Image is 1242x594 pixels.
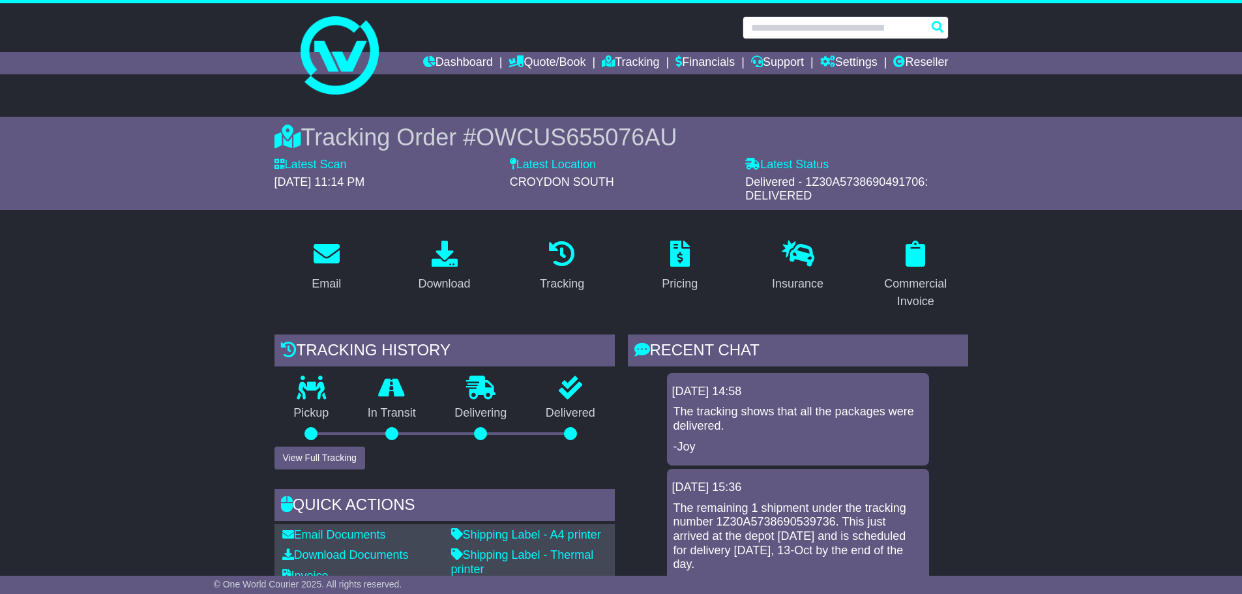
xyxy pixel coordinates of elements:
a: Settings [820,52,878,74]
a: Shipping Label - A4 printer [451,528,601,541]
label: Latest Location [510,158,596,172]
p: In Transit [348,406,436,421]
div: Insurance [772,275,823,293]
a: Download [409,236,479,297]
label: Latest Scan [274,158,347,172]
p: Delivering [436,406,527,421]
div: Tracking [540,275,584,293]
a: Shipping Label - Thermal printer [451,548,594,576]
div: [DATE] 15:36 [672,481,924,495]
div: Tracking Order # [274,123,968,151]
a: Download Documents [282,548,409,561]
div: Tracking history [274,334,615,370]
div: Email [312,275,341,293]
a: Support [751,52,804,74]
div: Commercial Invoice [872,275,960,310]
div: Pricing [662,275,698,293]
a: Invoice [282,569,329,582]
p: The remaining 1 shipment under the tracking number 1Z30A5738690539736. This just arrived at the d... [673,501,923,572]
span: CROYDON SOUTH [510,175,614,188]
a: Email Documents [282,528,386,541]
span: OWCUS655076AU [476,124,677,151]
a: Insurance [763,236,832,297]
a: Email [303,236,349,297]
p: Delivered [526,406,615,421]
a: Reseller [893,52,948,74]
span: Delivered - 1Z30A5738690491706: DELIVERED [745,175,928,203]
div: Download [418,275,470,293]
label: Latest Status [745,158,829,172]
p: -Joy [673,440,923,454]
a: Dashboard [423,52,493,74]
a: Tracking [602,52,659,74]
span: [DATE] 11:14 PM [274,175,365,188]
a: Quote/Book [509,52,585,74]
a: Tracking [531,236,593,297]
a: Commercial Invoice [863,236,968,315]
button: View Full Tracking [274,447,365,469]
a: Financials [675,52,735,74]
a: Pricing [653,236,706,297]
div: RECENT CHAT [628,334,968,370]
p: Pickup [274,406,349,421]
div: Quick Actions [274,489,615,524]
span: © One World Courier 2025. All rights reserved. [214,579,402,589]
div: [DATE] 14:58 [672,385,924,399]
p: The tracking shows that all the packages were delivered. [673,405,923,433]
